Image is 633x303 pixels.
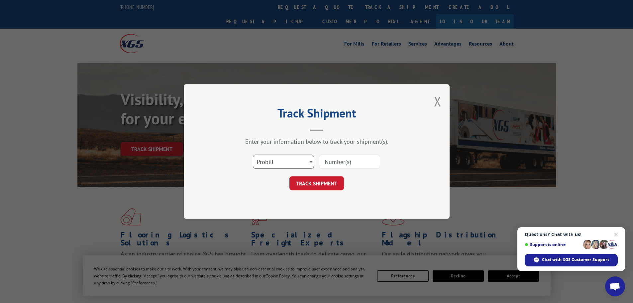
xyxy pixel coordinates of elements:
[319,155,380,169] input: Number(s)
[612,230,620,238] span: Close chat
[542,257,609,263] span: Chat with XGS Customer Support
[289,176,344,190] button: TRACK SHIPMENT
[434,92,441,110] button: Close modal
[525,232,618,237] span: Questions? Chat with us!
[217,138,416,145] div: Enter your information below to track your shipment(s).
[217,108,416,121] h2: Track Shipment
[525,254,618,266] div: Chat with XGS Customer Support
[525,242,580,247] span: Support is online
[605,276,625,296] div: Open chat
